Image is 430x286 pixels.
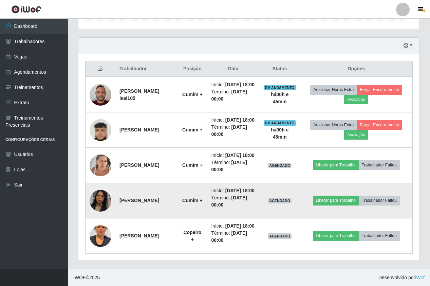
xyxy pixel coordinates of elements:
[11,5,41,14] img: CoreUI Logo
[177,61,207,77] th: Posição
[378,274,425,281] span: Desenvolvido por
[357,120,402,130] button: Forçar Encerramento
[90,217,111,255] img: 1732228588701.jpeg
[415,275,425,280] a: iWof
[119,233,159,238] strong: [PERSON_NAME]
[264,120,296,126] span: EM ANDAMENTO
[264,85,296,90] span: EM ANDAMENTO
[225,188,255,193] time: [DATE] 18:00
[90,80,111,109] img: 1722098532519.jpeg
[313,160,359,170] button: Liberar para Trabalho
[225,153,255,158] time: [DATE] 18:00
[119,88,159,101] strong: [PERSON_NAME] leal105
[268,163,292,168] span: AGENDADO
[344,95,368,104] button: Avaliação
[90,181,111,220] img: 1748697228135.jpeg
[211,194,255,209] li: Término:
[119,127,159,132] strong: [PERSON_NAME]
[90,115,111,144] img: 1731039194690.jpeg
[271,92,288,104] strong: há 00 h e 45 min
[211,230,255,244] li: Término:
[211,187,255,194] li: Início:
[119,162,159,168] strong: [PERSON_NAME]
[259,61,300,77] th: Status
[211,117,255,124] li: Início:
[211,152,255,159] li: Início:
[268,198,292,203] span: AGENDADO
[183,230,201,242] strong: Copeiro +
[211,81,255,88] li: Início:
[357,85,402,94] button: Forçar Encerramento
[344,130,368,140] button: Avaliação
[182,198,203,203] strong: Cumim +
[359,160,400,170] button: Trabalhador Faltou
[225,82,255,87] time: [DATE] 18:00
[313,231,359,240] button: Liberar para Trabalho
[310,120,357,130] button: Adicionar Horas Extra
[359,231,400,240] button: Trabalhador Faltou
[225,223,255,229] time: [DATE] 18:00
[211,222,255,230] li: Início:
[211,88,255,103] li: Término:
[313,196,359,205] button: Liberar para Trabalho
[268,233,292,239] span: AGENDADO
[225,117,255,123] time: [DATE] 18:00
[90,151,111,180] img: 1741963068390.jpeg
[73,274,101,281] span: © 2025 .
[271,127,288,140] strong: há 00 h e 45 min
[115,61,177,77] th: Trabalhador
[211,124,255,138] li: Término:
[73,275,86,280] span: IWOF
[182,92,203,97] strong: Cumim +
[211,159,255,173] li: Término:
[300,61,412,77] th: Opções
[119,198,159,203] strong: [PERSON_NAME]
[207,61,259,77] th: Data
[182,162,203,168] strong: Cumim +
[310,85,357,94] button: Adicionar Horas Extra
[182,127,203,132] strong: Cumim +
[359,196,400,205] button: Trabalhador Faltou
